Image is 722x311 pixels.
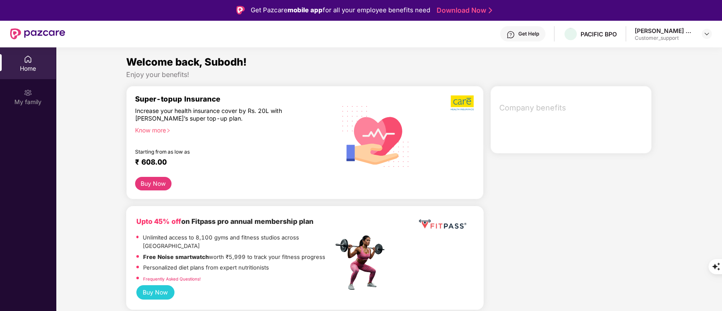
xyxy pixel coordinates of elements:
b: Upto 45% off [136,217,181,226]
span: right [166,128,171,133]
img: svg+xml;base64,PHN2ZyB3aWR0aD0iMjAiIGhlaWdodD0iMjAiIHZpZXdCb3g9IjAgMCAyMCAyMCIgZmlsbD0ibm9uZSIgeG... [24,88,32,97]
div: ₹ 608.00 [135,158,325,168]
div: PACIFIC BPO [581,30,617,38]
div: Know more [135,127,328,132]
span: Welcome back, Subodh! [126,56,247,68]
img: New Pazcare Logo [10,28,65,39]
a: Download Now [437,6,490,15]
button: Buy Now [136,285,175,300]
div: Super-topup Insurance [135,95,333,103]
div: Get Help [518,30,539,37]
button: Buy Now [135,177,172,190]
p: worth ₹5,999 to track your fitness progress [143,253,325,261]
span: Company benefits [499,102,645,114]
p: Personalized diet plans from expert nutritionists [143,263,269,272]
img: svg+xml;base64,PHN2ZyBpZD0iSG9tZSIgeG1sbnM9Imh0dHA6Ly93d3cudzMub3JnLzIwMDAvc3ZnIiB3aWR0aD0iMjAiIG... [24,55,32,63]
div: Customer_support [635,35,694,41]
a: Frequently Asked Questions! [143,276,201,281]
img: fpp.png [333,233,392,292]
img: fppp.png [417,216,468,232]
div: Enjoy your benefits! [126,70,652,79]
div: Increase your health insurance cover by Rs. 20L with [PERSON_NAME]’s super top-up plan. [135,107,297,123]
img: svg+xml;base64,PHN2ZyBpZD0iRHJvcGRvd24tMzJ4MzIiIHhtbG5zPSJodHRwOi8vd3d3LnczLm9yZy8yMDAwL3N2ZyIgd2... [703,30,710,37]
div: Starting from as low as [135,149,297,154]
img: Logo [236,6,245,14]
p: Unlimited access to 8,100 gyms and fitness studios across [GEOGRAPHIC_DATA] [143,233,333,250]
div: [PERSON_NAME] Gautam [635,27,694,35]
div: Get Pazcare for all your employee benefits need [251,5,430,15]
img: Stroke [489,6,492,15]
strong: Free Noise smartwatch [143,253,209,260]
img: b5dec4f62d2307b9de63beb79f102df3.png [451,95,475,111]
b: on Fitpass pro annual membership plan [136,217,313,226]
img: Logo%20(2).png [564,25,577,43]
img: svg+xml;base64,PHN2ZyB4bWxucz0iaHR0cDovL3d3dy53My5vcmcvMjAwMC9zdmciIHhtbG5zOnhsaW5rPSJodHRwOi8vd3... [335,95,416,177]
div: Company benefits [494,97,651,119]
strong: mobile app [288,6,323,14]
img: svg+xml;base64,PHN2ZyBpZD0iSGVscC0zMngzMiIgeG1sbnM9Imh0dHA6Ly93d3cudzMub3JnLzIwMDAvc3ZnIiB3aWR0aD... [506,30,515,39]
